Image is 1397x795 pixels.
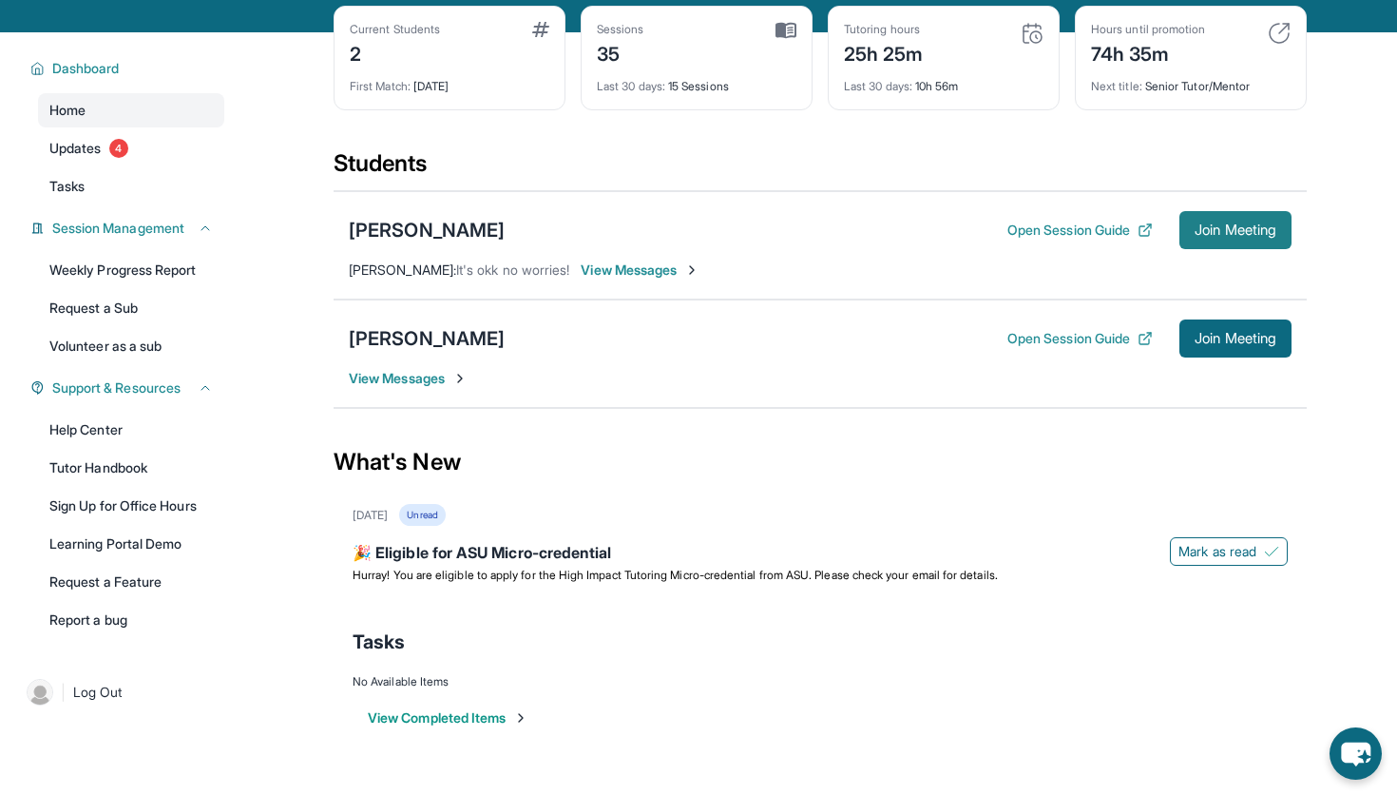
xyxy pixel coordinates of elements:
a: Help Center [38,413,224,447]
div: Unread [399,504,445,526]
span: Join Meeting [1195,333,1276,344]
img: Chevron-Right [452,371,468,386]
span: [PERSON_NAME] : [349,262,456,278]
div: 2 [350,37,440,68]
span: Updates [49,139,102,158]
div: 15 Sessions [597,68,796,94]
div: Sessions [597,22,644,37]
a: |Log Out [19,671,224,713]
span: Support & Resources [52,378,181,397]
span: Last 30 days : [597,79,665,93]
a: Request a Feature [38,565,224,599]
div: [DATE] [353,508,388,523]
span: Home [49,101,86,120]
div: [PERSON_NAME] [349,325,505,352]
div: [DATE] [350,68,549,94]
button: Session Management [45,219,213,238]
span: Session Management [52,219,184,238]
div: Current Students [350,22,440,37]
div: 25h 25m [844,37,924,68]
span: Next title : [1091,79,1142,93]
a: Volunteer as a sub [38,329,224,363]
span: Tasks [353,629,405,655]
img: card [1021,22,1043,45]
button: Join Meeting [1179,320,1292,358]
span: First Match : [350,79,411,93]
a: Request a Sub [38,291,224,325]
button: Join Meeting [1179,211,1292,249]
button: Mark as read [1170,537,1288,566]
button: Dashboard [45,59,213,78]
div: What's New [334,420,1307,504]
div: Senior Tutor/Mentor [1091,68,1291,94]
span: Hurray! You are eligible to apply for the High Impact Tutoring Micro-credential from ASU. Please ... [353,568,998,582]
span: View Messages [349,369,468,388]
span: Tasks [49,177,85,196]
div: 35 [597,37,644,68]
a: Sign Up for Office Hours [38,489,224,523]
span: Log Out [73,683,123,702]
button: chat-button [1330,727,1382,780]
div: Students [334,148,1307,190]
a: Tasks [38,169,224,204]
span: 4 [109,139,128,158]
div: 10h 56m [844,68,1043,94]
div: 🎉 Eligible for ASU Micro-credential [353,541,1288,568]
img: card [775,22,796,39]
a: Learning Portal Demo [38,527,224,561]
span: Dashboard [52,59,120,78]
span: It's okk no worries! [456,262,569,278]
button: View Completed Items [368,708,528,727]
div: No Available Items [353,674,1288,689]
div: Hours until promotion [1091,22,1205,37]
span: Mark as read [1178,542,1256,561]
a: Tutor Handbook [38,451,224,485]
div: [PERSON_NAME] [349,217,505,243]
button: Open Session Guide [1007,329,1153,348]
a: Report a bug [38,603,224,637]
img: user-img [27,679,53,706]
span: Join Meeting [1195,224,1276,236]
button: Support & Resources [45,378,213,397]
a: Weekly Progress Report [38,253,224,287]
div: Tutoring hours [844,22,924,37]
button: Open Session Guide [1007,221,1153,240]
span: Last 30 days : [844,79,912,93]
img: Mark as read [1264,544,1279,559]
img: card [1268,22,1291,45]
span: View Messages [581,261,699,280]
div: 74h 35m [1091,37,1205,68]
span: | [61,681,66,704]
img: card [532,22,549,37]
a: Updates4 [38,131,224,165]
a: Home [38,93,224,127]
img: Chevron-Right [684,262,699,278]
